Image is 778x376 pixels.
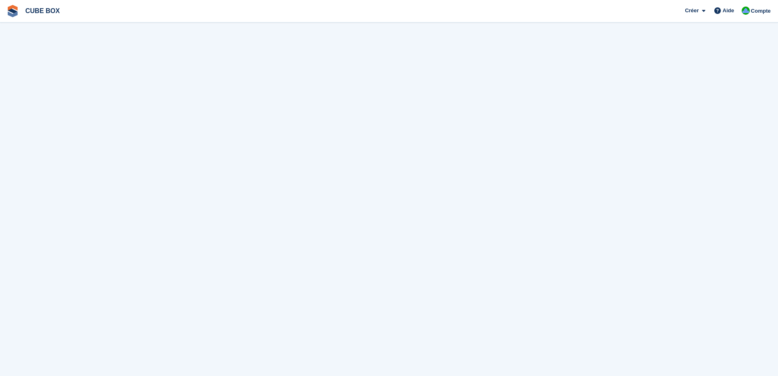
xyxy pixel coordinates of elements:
span: Compte [751,7,771,15]
span: Aide [722,7,734,15]
img: stora-icon-8386f47178a22dfd0bd8f6a31ec36ba5ce8667c1dd55bd0f319d3a0aa187defe.svg [7,5,19,17]
span: Créer [685,7,699,15]
a: CUBE BOX [22,4,63,18]
img: Cube Box [742,7,750,15]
